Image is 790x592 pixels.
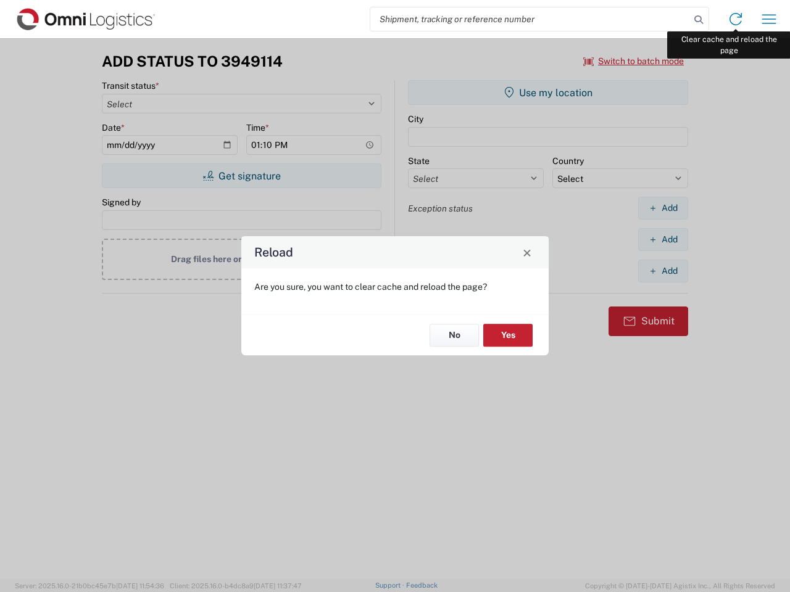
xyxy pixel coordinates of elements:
button: Close [518,244,536,261]
input: Shipment, tracking or reference number [370,7,690,31]
h4: Reload [254,244,293,261]
p: Are you sure, you want to clear cache and reload the page? [254,281,536,292]
button: Yes [483,324,533,347]
button: No [430,324,479,347]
